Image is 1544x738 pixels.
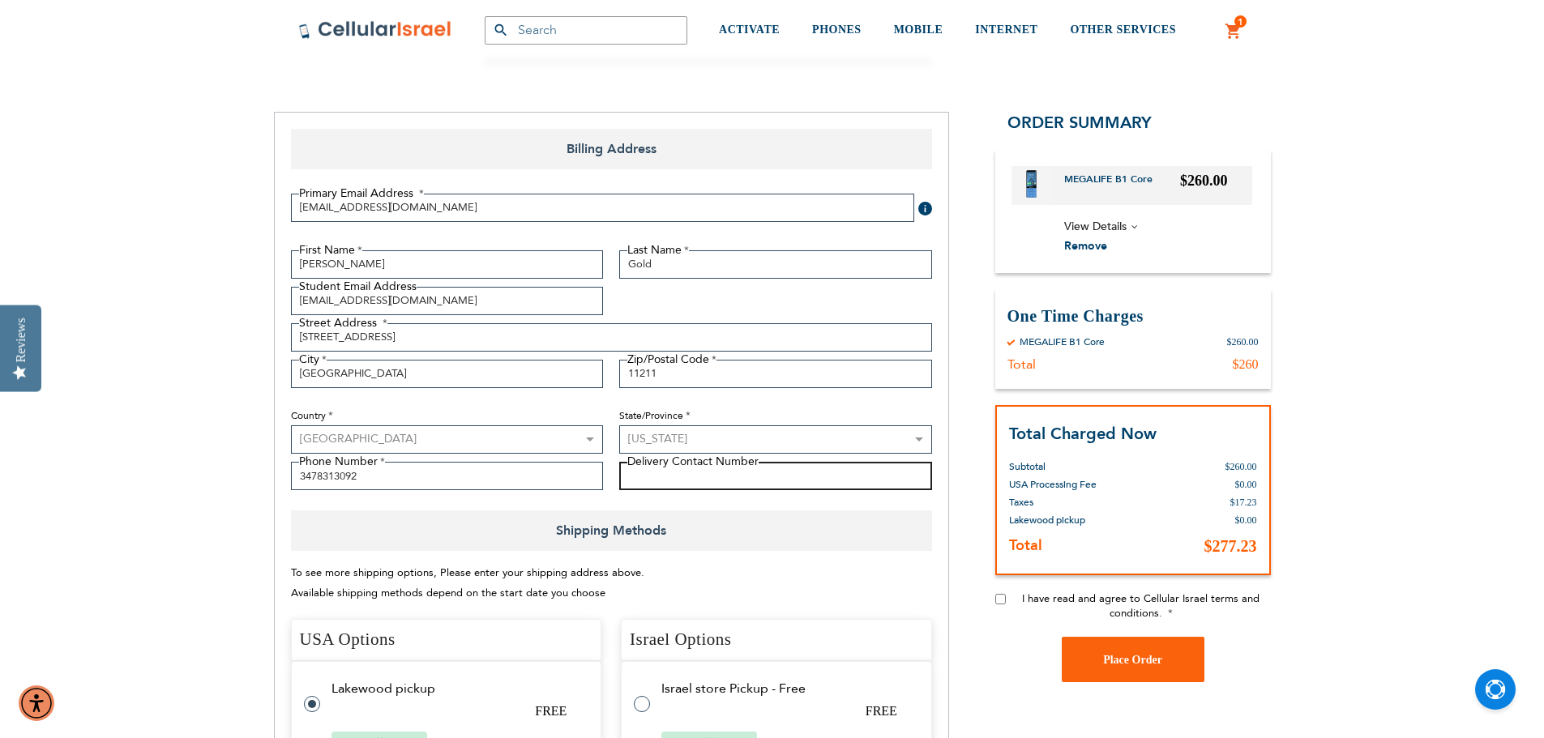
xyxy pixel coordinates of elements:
h4: Israel Options [621,619,932,661]
a: 1 [1225,22,1242,41]
button: Place Order [1062,637,1204,682]
h4: USA Options [291,619,602,661]
div: $260.00 [1227,335,1259,348]
a: MEGALIFE B1 Core [1064,173,1165,198]
span: Remove [1064,238,1107,254]
input: Search [485,16,687,45]
strong: Total [1009,535,1042,556]
div: Reviews [14,318,28,362]
div: Accessibility Menu [19,685,54,721]
span: Lakewood pickup [1009,514,1085,527]
span: INTERNET [975,23,1037,36]
span: I have read and agree to Cellular Israel terms and conditions. [1022,591,1260,621]
span: Shipping Methods [291,510,932,551]
td: Lakewood pickup [331,681,582,696]
span: Place Order [1103,654,1162,666]
span: PHONES [812,23,862,36]
span: $260.00 [1180,173,1228,189]
span: 1 [1238,15,1243,28]
img: MEGALIFE B1 Core [1026,170,1037,198]
div: $260 [1233,356,1259,373]
span: $0.00 [1235,514,1257,526]
span: $277.23 [1204,537,1257,555]
span: USA Processing Fee [1009,478,1097,491]
th: Taxes [1009,493,1136,511]
div: MEGALIFE B1 Core [1020,335,1105,348]
div: Total [1007,356,1036,373]
span: $17.23 [1230,497,1257,508]
h3: One Time Charges [1007,305,1259,327]
span: View Details [1064,219,1127,234]
span: FREE [866,704,897,718]
span: Billing Address [291,129,932,169]
span: $260.00 [1225,461,1257,472]
span: MOBILE [894,23,943,36]
span: To see more shipping options, Please enter your shipping address above. Available shipping method... [291,565,644,600]
img: Cellular Israel Logo [298,20,452,40]
span: Order Summary [1007,112,1152,134]
span: OTHER SERVICES [1070,23,1176,36]
th: Subtotal [1009,446,1136,476]
span: ACTIVATE [719,23,780,36]
td: Israel store Pickup - Free [661,681,912,696]
span: FREE [535,704,567,718]
strong: Total Charged Now [1009,423,1157,445]
span: $0.00 [1235,479,1257,490]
